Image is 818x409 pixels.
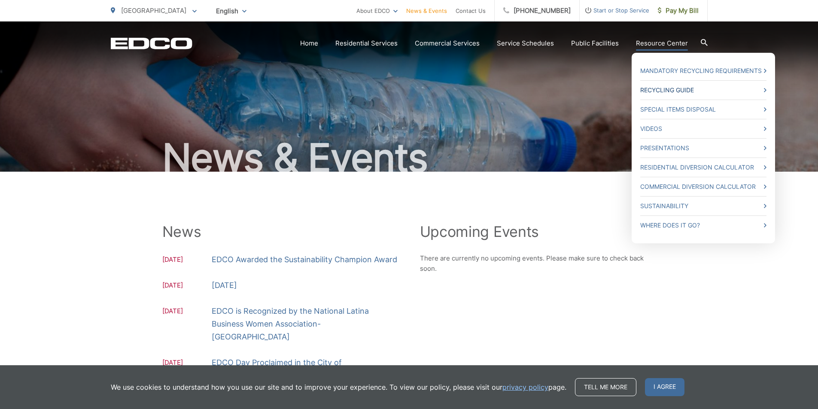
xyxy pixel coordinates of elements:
a: Residential Services [335,38,398,48]
a: Residential Diversion Calculator [640,162,766,173]
a: EDCO is Recognized by the National Latina Business Women Association-[GEOGRAPHIC_DATA] [212,305,398,343]
a: Videos [640,124,766,134]
p: We use cookies to understand how you use our site and to improve your experience. To view our pol... [111,382,566,392]
span: [DATE] [162,280,212,292]
span: [DATE] [162,357,212,382]
span: [DATE] [162,254,212,266]
a: Mandatory Recycling Requirements [640,66,766,76]
a: Commercial Diversion Calculator [640,182,766,192]
span: [DATE] [162,306,212,343]
span: I agree [645,378,684,396]
a: Public Facilities [571,38,619,48]
span: English [210,3,253,18]
h1: News & Events [111,136,708,179]
a: Recycling Guide [640,85,766,95]
h2: News [162,223,398,240]
a: News & Events [406,6,447,16]
a: Commercial Services [415,38,480,48]
a: Presentations [640,143,766,153]
a: Special Items Disposal [640,104,766,115]
a: Contact Us [456,6,486,16]
span: [GEOGRAPHIC_DATA] [121,6,186,15]
a: Home [300,38,318,48]
a: Sustainability [640,201,766,211]
a: EDCO Awarded the Sustainability Champion Award [212,253,397,266]
a: Tell me more [575,378,636,396]
a: About EDCO [356,6,398,16]
a: EDCO Day Proclaimed in the City of [GEOGRAPHIC_DATA] [212,356,398,382]
h2: Upcoming Events [420,223,656,240]
a: Where Does it Go? [640,220,766,230]
a: Service Schedules [497,38,554,48]
span: Pay My Bill [658,6,699,16]
a: [DATE] [212,279,237,292]
a: EDCD logo. Return to the homepage. [111,37,192,49]
p: There are currently no upcoming events. Please make sure to check back soon. [420,253,656,274]
a: privacy policy [502,382,548,392]
a: Resource Center [636,38,688,48]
